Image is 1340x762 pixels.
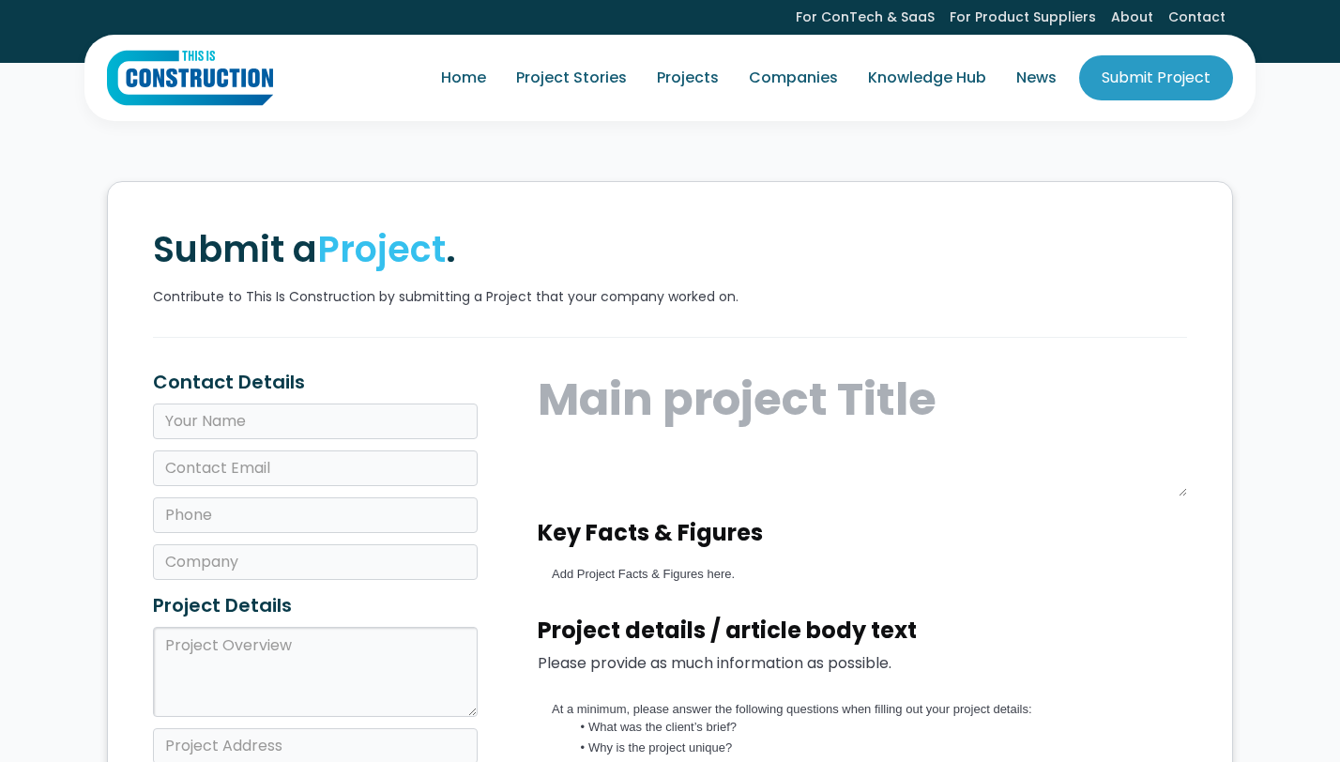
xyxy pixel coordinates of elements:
[153,287,1187,307] p: Contribute to This Is Construction by submitting a Project that your company worked on.
[317,224,446,274] span: Project
[153,591,478,619] h2: Project Details
[153,227,1187,272] h1: Submit a .
[538,652,1187,675] p: Please provide as much information as possible.
[1102,67,1211,89] div: Submit Project
[153,497,478,533] input: Phone
[853,52,1001,104] a: Knowledge Hub
[1079,55,1233,100] a: Submit Project
[107,50,273,106] a: home
[571,719,1174,736] li: What was the client’s brief?
[153,450,478,486] input: Contact Email
[538,617,1187,645] h3: Project details / article body text
[538,519,1187,547] h3: Key Facts & Figures
[734,52,853,104] a: Companies
[552,566,1173,583] p: Add Project Facts & Figures here.
[426,52,501,104] a: Home
[501,52,642,104] a: Project Stories
[153,368,478,396] h2: Contact Details
[571,739,1174,756] li: Why is the project unique?
[1001,52,1072,104] a: News
[642,52,734,104] a: Projects
[552,701,1173,718] p: At a minimum, please answer the following questions when filling out your project details:
[153,544,478,580] input: Company
[107,50,273,106] img: This Is Construction Logo
[153,404,478,439] input: Your Name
